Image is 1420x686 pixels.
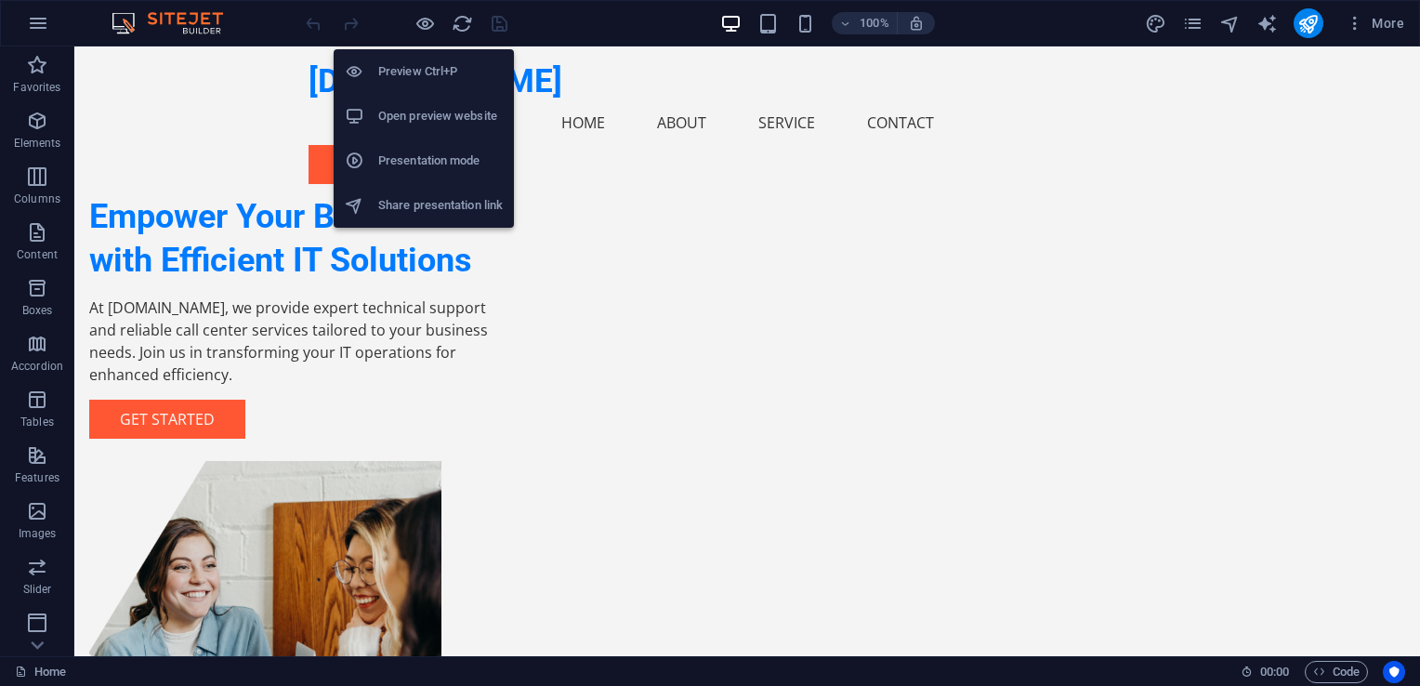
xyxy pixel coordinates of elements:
[1145,13,1166,34] i: Design (Ctrl+Alt+Y)
[1256,12,1279,34] button: text_generator
[15,470,59,485] p: Features
[1219,13,1241,34] i: Navigator
[1260,661,1289,683] span: 00 00
[13,80,60,95] p: Favorites
[20,415,54,429] p: Tables
[378,150,503,172] h6: Presentation mode
[378,194,503,217] h6: Share presentation link
[908,15,925,32] i: On resize automatically adjust zoom level to fit chosen device.
[14,191,60,206] p: Columns
[832,12,898,34] button: 100%
[1338,8,1412,38] button: More
[378,60,503,83] h6: Preview Ctrl+P
[1182,13,1203,34] i: Pages (Ctrl+Alt+S)
[1241,661,1290,683] h6: Session time
[1297,13,1319,34] i: Publish
[19,526,57,541] p: Images
[452,13,473,34] i: Reload page
[1145,12,1167,34] button: design
[1383,661,1405,683] button: Usercentrics
[1256,13,1278,34] i: AI Writer
[1346,14,1404,33] span: More
[22,303,53,318] p: Boxes
[14,136,61,151] p: Elements
[1294,8,1323,38] button: publish
[15,661,66,683] a: Click to cancel selection. Double-click to open Pages
[1182,12,1204,34] button: pages
[378,105,503,127] h6: Open preview website
[11,359,63,374] p: Accordion
[860,12,889,34] h6: 100%
[107,12,246,34] img: Editor Logo
[1273,665,1276,679] span: :
[1305,661,1368,683] button: Code
[23,582,52,597] p: Slider
[17,247,58,262] p: Content
[1313,661,1360,683] span: Code
[451,12,473,34] button: reload
[1219,12,1242,34] button: navigator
